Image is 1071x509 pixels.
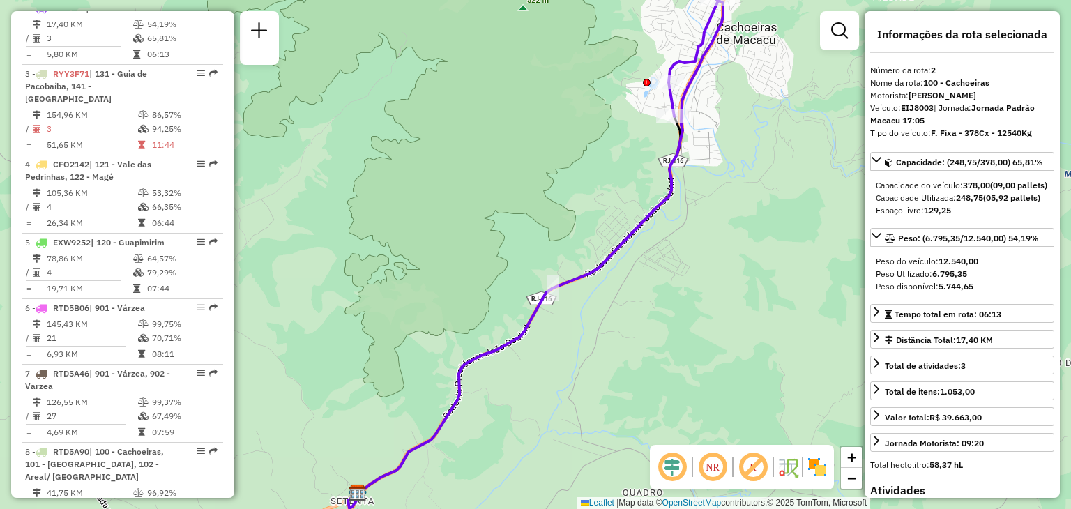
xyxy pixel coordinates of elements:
[25,200,32,214] td: /
[46,138,137,152] td: 51,65 KM
[133,268,144,277] i: % de utilização da cubagem
[209,447,218,455] em: Rota exportada
[151,138,218,152] td: 11:44
[46,216,137,230] td: 26,34 KM
[841,468,862,489] a: Zoom out
[870,89,1054,102] div: Motorista:
[25,3,158,13] span: 2 -
[138,203,149,211] i: % de utilização da cubagem
[138,189,149,197] i: % de utilização do peso
[870,152,1054,171] a: Capacidade: (248,75/378,00) 65,81%
[25,216,32,230] td: =
[841,447,862,468] a: Zoom in
[25,409,32,423] td: /
[133,254,144,263] i: % de utilização do peso
[870,174,1054,222] div: Capacidade: (248,75/378,00) 65,81%
[25,31,32,45] td: /
[146,266,217,280] td: 79,29%
[25,446,164,482] span: 8 -
[46,200,137,214] td: 4
[983,192,1040,203] strong: (05,92 pallets)
[25,331,32,345] td: /
[847,469,856,487] span: −
[138,320,149,328] i: % de utilização do peso
[870,459,1054,471] div: Total hectolitro:
[133,20,144,29] i: % de utilização do peso
[25,446,164,482] span: | 100 - Cachoeiras, 101 - [GEOGRAPHIC_DATA], 102 - Areal/ [GEOGRAPHIC_DATA]
[25,68,147,104] span: 3 -
[138,350,145,358] i: Tempo total em rota
[151,200,218,214] td: 66,35%
[25,68,147,104] span: | 131 - Guia de Pacobaíba, 141 - [GEOGRAPHIC_DATA]
[138,334,149,342] i: % de utilização da cubagem
[53,446,89,457] span: RTD5A90
[209,303,218,312] em: Rota exportada
[963,180,990,190] strong: 378,00
[53,3,86,13] span: EIJ8003
[151,186,218,200] td: 53,32%
[25,237,165,248] span: 5 -
[932,268,967,279] strong: 6.795,35
[138,428,145,436] i: Tempo total em rota
[86,3,158,13] span: | 100 - Cachoeiras
[151,347,218,361] td: 08:11
[847,448,856,466] span: +
[25,159,151,182] span: 4 -
[25,159,151,182] span: | 121 - Vale das Pedrinhas, 122 - Magé
[33,412,41,420] i: Total de Atividades
[46,252,132,266] td: 78,86 KM
[876,179,1049,192] div: Capacidade do veículo:
[909,90,976,100] strong: [PERSON_NAME]
[138,219,145,227] i: Tempo total em rota
[46,186,137,200] td: 105,36 KM
[616,498,618,508] span: |
[151,395,218,409] td: 99,37%
[46,317,137,331] td: 145,43 KM
[870,381,1054,400] a: Total de itens:1.053,00
[46,31,132,45] td: 3
[662,498,722,508] a: OpenStreetMap
[696,450,729,484] span: Ocultar NR
[197,447,205,455] em: Opções
[25,347,32,361] td: =
[870,28,1054,41] h4: Informações da rota selecionada
[870,356,1054,374] a: Total de atividades:3
[895,309,1001,319] span: Tempo total em rota: 06:13
[885,411,982,424] div: Valor total:
[33,320,41,328] i: Distância Total
[151,425,218,439] td: 07:59
[46,282,132,296] td: 19,71 KM
[209,238,218,246] em: Rota exportada
[53,68,89,79] span: RYY3F71
[138,412,149,420] i: % de utilização da cubagem
[901,102,934,113] strong: EIJ8003
[876,192,1049,204] div: Capacidade Utilizada:
[929,412,982,423] strong: R$ 39.663,00
[197,160,205,168] em: Opções
[146,486,217,500] td: 96,92%
[151,122,218,136] td: 94,25%
[25,266,32,280] td: /
[91,237,165,248] span: | 120 - Guapimirim
[46,122,137,136] td: 3
[33,34,41,43] i: Total de Atividades
[46,47,132,61] td: 5,80 KM
[33,125,41,133] i: Total de Atividades
[46,108,137,122] td: 154,96 KM
[151,317,218,331] td: 99,75%
[931,128,1032,138] strong: F. Fixa - 378Cx - 12540Kg
[46,331,137,345] td: 21
[89,303,145,313] span: | 901 - Várzea
[33,489,41,497] i: Distância Total
[870,228,1054,247] a: Peso: (6.795,35/12.540,00) 54,19%
[53,159,89,169] span: CFO2142
[146,282,217,296] td: 07:44
[777,456,799,478] img: Fluxo de ruas
[138,125,149,133] i: % de utilização da cubagem
[46,425,137,439] td: 4,69 KM
[870,102,1054,127] div: Veículo:
[197,238,205,246] em: Opções
[940,386,975,397] strong: 1.053,00
[197,369,205,377] em: Opções
[53,303,89,313] span: RTD5B06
